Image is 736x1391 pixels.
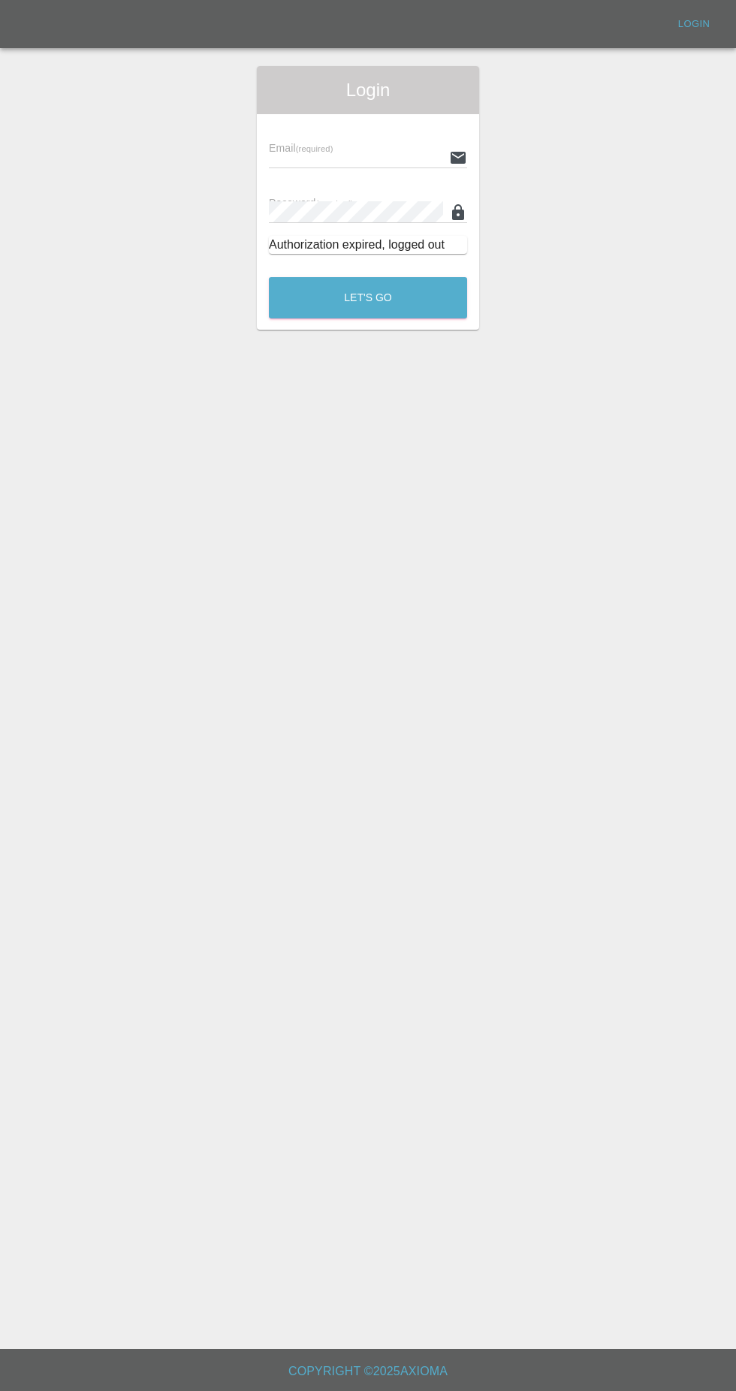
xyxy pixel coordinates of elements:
[269,78,467,102] span: Login
[296,144,333,153] small: (required)
[670,13,718,36] a: Login
[269,236,467,254] div: Authorization expired, logged out
[269,197,353,209] span: Password
[269,142,333,154] span: Email
[12,1361,724,1382] h6: Copyright © 2025 Axioma
[316,199,354,208] small: (required)
[269,277,467,318] button: Let's Go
